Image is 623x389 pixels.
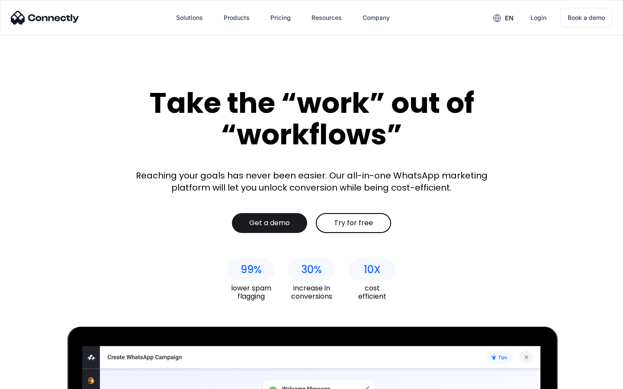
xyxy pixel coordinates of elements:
[364,264,381,276] div: 10X
[232,213,307,233] a: Get a demo
[530,12,546,24] div: Login
[505,12,514,24] div: en
[301,264,322,276] div: 30%
[334,219,373,227] div: Try for free
[176,12,203,24] div: Solutions
[117,87,506,150] div: Take the “work” out of “workflows”
[130,169,493,194] div: Reaching your goals has never been easier. Our all-in-one WhatsApp marketing platform will let yo...
[348,284,396,300] div: cost efficient
[249,219,290,227] div: Get a demo
[241,264,262,276] div: 99%
[311,12,342,24] div: Resources
[11,11,79,25] img: Connectly Logo
[560,8,612,28] a: Book a demo
[288,284,335,300] div: increase in conversions
[316,213,391,233] a: Try for free
[263,7,298,28] a: Pricing
[523,7,553,28] a: Login
[363,12,390,24] div: Company
[227,284,275,300] div: lower spam flagging
[224,12,250,24] div: Products
[270,12,291,24] div: Pricing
